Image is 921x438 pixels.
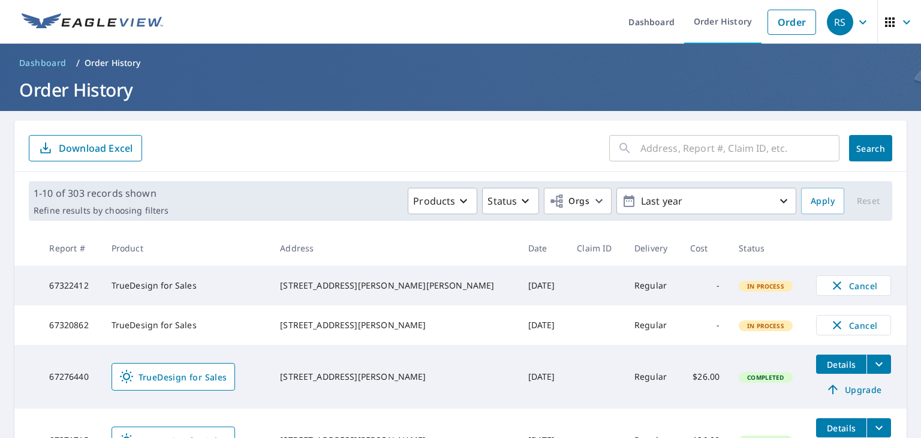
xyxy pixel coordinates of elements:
[816,380,891,399] a: Upgrade
[280,371,508,383] div: [STREET_ADDRESS][PERSON_NAME]
[866,418,891,437] button: filesDropdownBtn-67271715
[40,345,101,409] td: 67276440
[19,57,67,69] span: Dashboard
[519,345,568,409] td: [DATE]
[549,194,589,209] span: Orgs
[740,322,791,330] span: In Process
[482,188,539,214] button: Status
[34,205,168,216] p: Refine results by choosing filters
[519,305,568,345] td: [DATE]
[681,305,730,345] td: -
[816,275,891,296] button: Cancel
[413,194,455,208] p: Products
[487,194,517,208] p: Status
[40,230,101,266] th: Report #
[729,230,806,266] th: Status
[625,305,681,345] td: Regular
[616,188,796,214] button: Last year
[740,373,791,382] span: Completed
[816,355,866,374] button: detailsBtn-67276440
[14,77,907,102] h1: Order History
[625,266,681,305] td: Regular
[625,345,681,409] td: Regular
[280,319,508,331] div: [STREET_ADDRESS][PERSON_NAME]
[102,305,271,345] td: TrueDesign for Sales
[76,56,80,70] li: /
[119,370,227,384] span: TrueDesign for Sales
[849,135,892,161] button: Search
[681,266,730,305] td: -
[827,9,853,35] div: RS
[280,280,508,292] div: [STREET_ADDRESS][PERSON_NAME][PERSON_NAME]
[640,131,839,165] input: Address, Report #, Claim ID, etc.
[823,422,859,434] span: Details
[102,266,271,305] td: TrueDesign for Sales
[829,278,878,293] span: Cancel
[823,359,859,370] span: Details
[636,191,776,212] p: Last year
[866,355,891,374] button: filesDropdownBtn-67276440
[112,363,235,391] a: TrueDesign for Sales
[40,266,101,305] td: 67322412
[29,135,142,161] button: Download Excel
[34,186,168,200] p: 1-10 of 303 records shown
[59,142,133,155] p: Download Excel
[801,188,844,214] button: Apply
[811,194,835,209] span: Apply
[102,230,271,266] th: Product
[681,230,730,266] th: Cost
[859,143,883,154] span: Search
[85,57,141,69] p: Order History
[816,315,891,335] button: Cancel
[519,266,568,305] td: [DATE]
[681,345,730,409] td: $26.00
[823,382,884,397] span: Upgrade
[270,230,518,266] th: Address
[740,282,791,290] span: In Process
[14,53,907,73] nav: breadcrumb
[544,188,612,214] button: Orgs
[767,10,816,35] a: Order
[22,13,163,31] img: EV Logo
[625,230,681,266] th: Delivery
[40,305,101,345] td: 67320862
[14,53,71,73] a: Dashboard
[408,188,477,214] button: Products
[519,230,568,266] th: Date
[829,318,878,332] span: Cancel
[567,230,625,266] th: Claim ID
[816,418,866,437] button: detailsBtn-67271715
